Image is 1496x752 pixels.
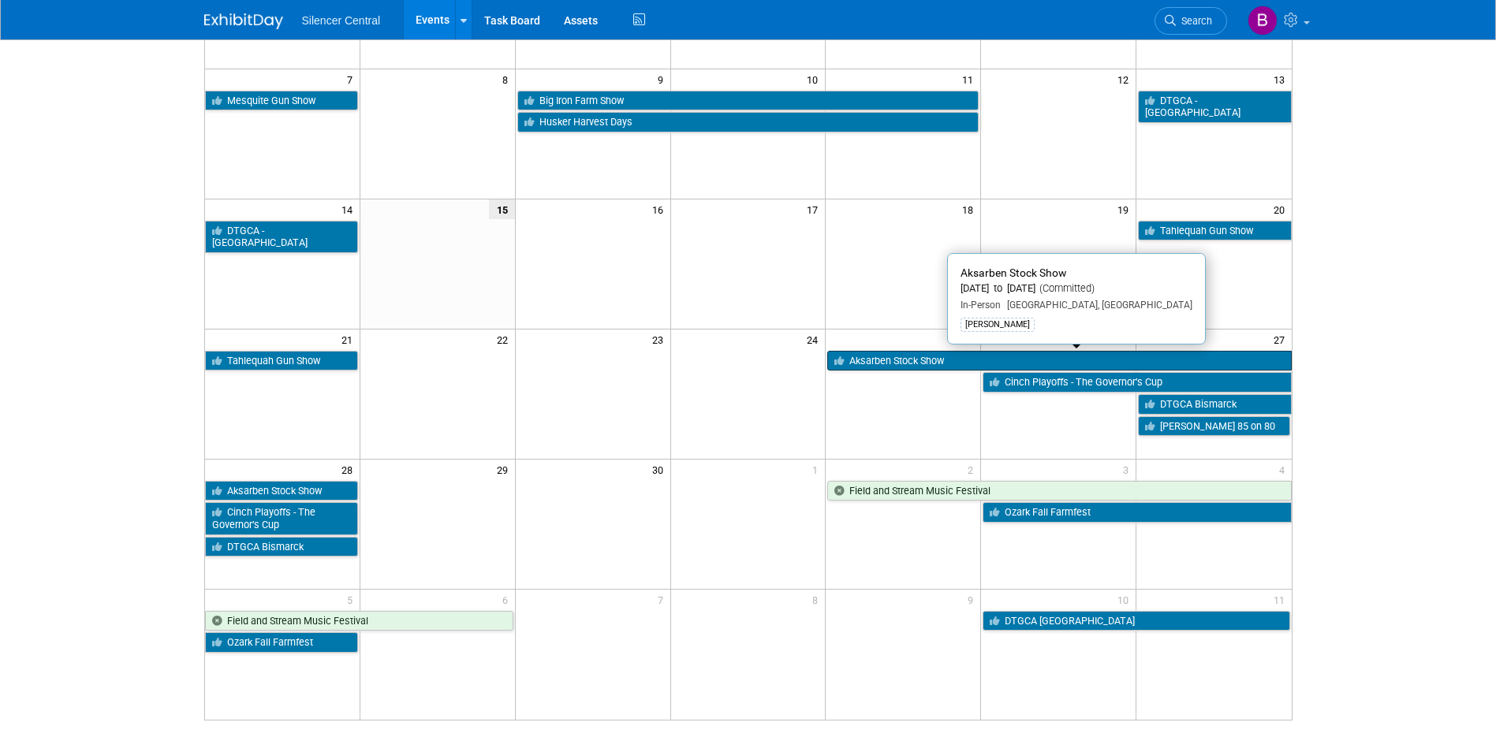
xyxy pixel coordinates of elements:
[205,502,358,534] a: Cinch Playoffs - The Governor’s Cup
[1155,7,1227,35] a: Search
[205,537,358,557] a: DTGCA Bismarck
[205,611,513,631] a: Field and Stream Music Festival
[1116,590,1136,609] span: 10
[302,14,381,27] span: Silencer Central
[961,266,1066,279] span: Aksarben Stock Show
[1138,416,1289,437] a: [PERSON_NAME] 85 on 80
[1272,199,1292,219] span: 20
[495,460,515,479] span: 29
[961,69,980,89] span: 11
[1035,282,1095,294] span: (Committed)
[805,329,825,349] span: 24
[811,590,825,609] span: 8
[340,460,360,479] span: 28
[656,590,670,609] span: 7
[345,590,360,609] span: 5
[651,329,670,349] span: 23
[961,199,980,219] span: 18
[204,13,283,29] img: ExhibitDay
[517,91,979,111] a: Big Iron Farm Show
[1176,15,1212,27] span: Search
[1138,91,1291,123] a: DTGCA - [GEOGRAPHIC_DATA]
[1138,394,1291,415] a: DTGCA Bismarck
[827,351,1291,371] a: Aksarben Stock Show
[966,590,980,609] span: 9
[827,481,1291,501] a: Field and Stream Music Festival
[651,199,670,219] span: 16
[1272,69,1292,89] span: 13
[340,199,360,219] span: 14
[983,502,1291,523] a: Ozark Fall Farmfest
[966,460,980,479] span: 2
[805,199,825,219] span: 17
[205,351,358,371] a: Tahlequah Gun Show
[501,69,515,89] span: 8
[983,372,1291,393] a: Cinch Playoffs - The Governor’s Cup
[345,69,360,89] span: 7
[656,69,670,89] span: 9
[1138,221,1291,241] a: Tahlequah Gun Show
[1248,6,1278,35] img: Billee Page
[1001,300,1192,311] span: [GEOGRAPHIC_DATA], [GEOGRAPHIC_DATA]
[811,460,825,479] span: 1
[961,282,1192,296] div: [DATE] to [DATE]
[340,329,360,349] span: 21
[1116,199,1136,219] span: 19
[651,460,670,479] span: 30
[961,300,1001,311] span: In-Person
[501,590,515,609] span: 6
[489,199,515,219] span: 15
[1272,329,1292,349] span: 27
[205,481,358,501] a: Aksarben Stock Show
[205,221,358,253] a: DTGCA - [GEOGRAPHIC_DATA]
[1278,460,1292,479] span: 4
[205,91,358,111] a: Mesquite Gun Show
[205,632,358,653] a: Ozark Fall Farmfest
[1116,69,1136,89] span: 12
[1121,460,1136,479] span: 3
[495,329,515,349] span: 22
[961,318,1035,332] div: [PERSON_NAME]
[517,112,979,132] a: Husker Harvest Days
[983,611,1289,631] a: DTGCA [GEOGRAPHIC_DATA]
[805,69,825,89] span: 10
[1272,590,1292,609] span: 11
